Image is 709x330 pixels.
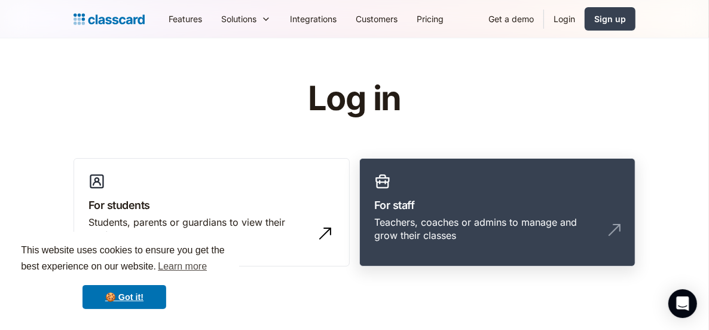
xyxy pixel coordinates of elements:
[10,232,239,320] div: cookieconsent
[407,5,453,32] a: Pricing
[221,13,256,25] div: Solutions
[74,158,350,267] a: For studentsStudents, parents or guardians to view their profile and manage bookings
[346,5,407,32] a: Customers
[668,289,697,318] div: Open Intercom Messenger
[359,158,635,267] a: For staffTeachers, coaches or admins to manage and grow their classes
[88,197,335,213] h3: For students
[88,216,311,243] div: Students, parents or guardians to view their profile and manage bookings
[159,5,212,32] a: Features
[544,5,585,32] a: Login
[21,243,228,275] span: This website uses cookies to ensure you get the best experience on our website.
[165,80,545,117] h1: Log in
[374,197,621,213] h3: For staff
[585,7,635,31] a: Sign up
[156,258,209,275] a: learn more about cookies
[212,5,280,32] div: Solutions
[82,285,166,309] a: dismiss cookie message
[594,13,626,25] div: Sign up
[74,11,145,28] a: Logo
[374,216,597,243] div: Teachers, coaches or admins to manage and grow their classes
[479,5,543,32] a: Get a demo
[280,5,346,32] a: Integrations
